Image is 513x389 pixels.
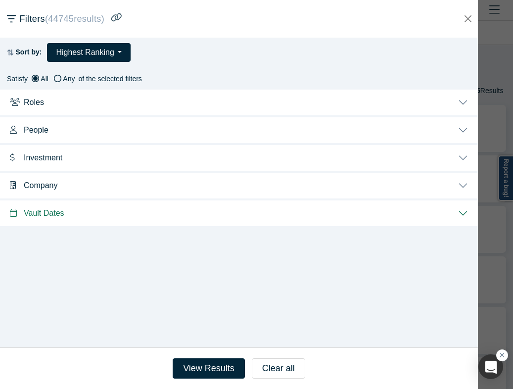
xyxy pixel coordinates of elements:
[24,125,48,135] span: People
[19,11,104,27] span: Filters
[63,75,75,83] span: Any
[45,14,104,24] span: ( 44745 results)
[24,97,44,107] span: Roles
[7,74,471,84] div: Satisfy of the selected filters
[16,48,42,56] strong: Sort by:
[41,75,48,83] span: All
[47,43,131,62] button: Highest Ranking
[24,208,64,218] span: Vault Dates
[173,358,245,379] button: View Results
[24,153,62,162] span: Investment
[461,15,475,22] button: Close
[252,358,305,379] button: Clear all
[24,181,57,190] span: Company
